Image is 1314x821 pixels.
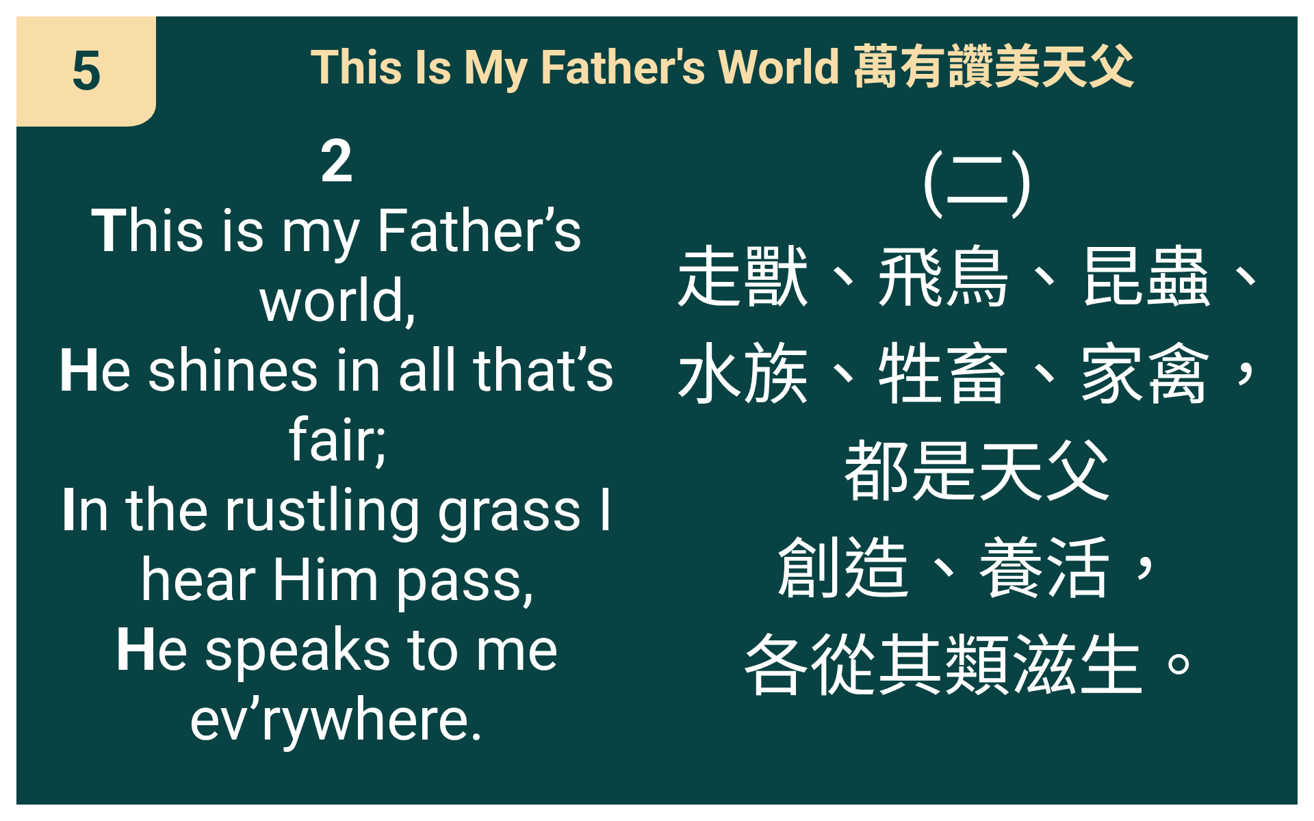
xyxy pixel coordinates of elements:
[320,126,354,196] b: 2
[310,29,1135,97] span: This Is My Father's World 萬有讚美天父
[675,126,1279,709] span: (二) 走獸、飛鳥、昆蟲、 水族、牲畜、家禽， 都是天父 創造、養活， 各從其類滋生。
[90,196,127,265] b: T
[58,335,100,405] b: H
[70,39,102,103] span: 5
[60,475,77,545] b: I
[115,614,157,684] b: H
[33,126,641,754] span: his is my Father’s world, e shines in all that’s fair; n the rustling grass I hear Him pass, e sp...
